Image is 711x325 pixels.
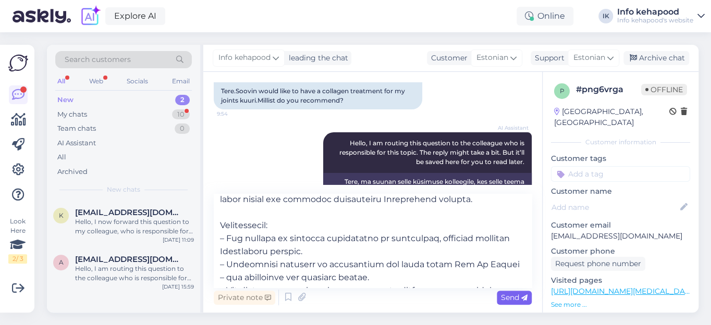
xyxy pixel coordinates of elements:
[172,109,190,120] div: 10
[623,51,689,65] div: Archive chat
[59,211,64,219] span: K
[65,54,131,65] span: Search customers
[87,74,105,88] div: Web
[551,300,690,309] p: See more ...
[427,53,468,64] div: Customer
[641,84,687,95] span: Offline
[75,208,183,217] span: Katrin.sagaja78@gmail.com
[517,7,573,26] div: Online
[214,194,532,287] textarea: Lore ipsumdolor sitametconsecte adipiscingelitseddo, eiu temporin utlabore, etdol ma aliquae admi...
[573,52,605,64] span: Estonian
[8,217,27,264] div: Look Here
[617,8,693,16] div: Info kehapood
[617,16,693,24] div: Info kehapood's website
[214,291,275,305] div: Private note
[323,173,532,209] div: Tere, ma suunan selle küsimuse kolleegile, kes selle teema eest vastutab. Vastuse saamine võib ve...
[551,202,678,213] input: Add name
[75,264,194,283] div: Hello, I am routing this question to the colleague who is responsible for this topic. The reply m...
[55,74,67,88] div: All
[551,186,690,197] p: Customer name
[57,138,96,148] div: AI Assistant
[551,153,690,164] p: Customer tags
[551,137,690,147] div: Customer information
[551,220,690,231] p: Customer email
[560,87,565,95] span: p
[163,236,194,244] div: [DATE] 11:09
[551,275,690,286] p: Visited pages
[57,123,96,134] div: Team chats
[617,8,705,24] a: Info kehapoodInfo kehapood's website
[59,258,64,266] span: a
[551,286,696,296] a: [URL][DOMAIN_NAME][MEDICAL_DATA]
[79,5,101,27] img: explore-ai
[554,106,669,128] div: [GEOGRAPHIC_DATA], [GEOGRAPHIC_DATA]
[57,152,66,162] div: All
[175,123,190,134] div: 0
[214,82,422,109] div: Tere.Soovin would like to have a collagen treatment for my joints kuuri.Millist do you recommend?
[75,255,183,264] span: anastassia.shegurova@gmail.com
[170,74,192,88] div: Email
[105,7,165,25] a: Explore AI
[551,231,690,242] p: [EMAIL_ADDRESS][DOMAIN_NAME]
[175,95,190,105] div: 2
[551,166,690,182] input: Add a tag
[217,110,256,118] span: 9:54
[551,246,690,257] p: Customer phone
[162,283,194,291] div: [DATE] 15:59
[125,74,150,88] div: Socials
[551,257,645,271] div: Request phone number
[8,53,28,73] img: Askly Logo
[476,52,508,64] span: Estonian
[57,95,73,105] div: New
[285,53,348,64] div: leading the chat
[339,139,526,166] span: Hello, I am routing this question to the colleague who is responsible for this topic. The reply m...
[576,83,641,96] div: # png6vrga
[501,293,528,302] span: Send
[489,124,529,132] span: AI Assistant
[531,53,565,64] div: Support
[75,217,194,236] div: Hello, I now forward this question to my colleague, who is responsible for this. The reply will b...
[218,52,271,64] span: Info kehapood
[57,167,88,177] div: Archived
[57,109,87,120] div: My chats
[107,185,140,194] span: New chats
[598,9,613,23] div: IK
[8,254,27,264] div: 2 / 3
